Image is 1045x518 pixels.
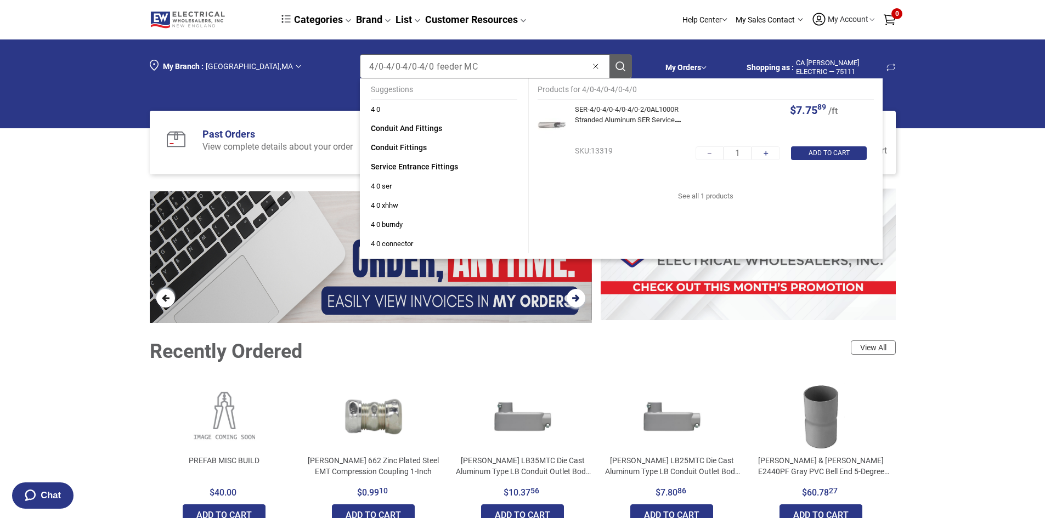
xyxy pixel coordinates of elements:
[189,383,259,481] a: PREFAB MISC BUILD
[575,146,613,169] div: SKU:
[150,10,262,29] a: Logo
[886,61,896,74] span: Change Shopping Account
[575,146,874,173] div: Section row
[150,189,592,322] section: slider
[791,146,867,160] button: ADD TO CART
[827,15,869,24] span: My Account
[396,14,421,25] a: List
[790,104,826,117] span: $ 7 . 7 5
[538,180,874,213] a: See all 1 products
[604,383,740,481] a: [PERSON_NAME] LB25MTC Die Cast Aluminum Type LB Conduit Outlet Body With Cover And Gasket 3/4-Inc...
[538,104,570,173] div: Image from product SER-4/0-4/0-4/0-4/0-2/0AL1000R Stranded Aluminum SER Service Entrance Cable 4/...
[150,189,592,322] div: Current slide is 3 of 4
[591,55,609,78] button: Clear search field
[747,63,796,72] span: CA SENECAL ELECTRIC - 75111
[41,490,61,500] span: Chat
[189,455,259,477] p: PREFAB MISC BUILD
[798,18,803,21] img: Arrow
[150,340,302,363] div: Recently Ordered
[705,149,713,157] span: －
[530,486,539,495] sup: 56
[296,65,301,69] img: Arrow
[281,15,291,23] img: dcb64e45f5418a636573a8ace67a09fc.svg
[787,383,855,451] img: Thomas & Betts E2440PF Gray PVC Bell End 5-Degree Angle Coupling 5-Inch Carlon®
[829,486,838,495] sup: 27
[752,146,779,160] button: +
[11,481,75,510] button: Chat
[371,240,413,248] span: 4 0 connector
[656,487,686,498] span: $ 7 . 8 0
[851,340,896,355] a: View All
[736,7,803,33] div: My Sales Contact
[489,383,557,451] img: Crouse-Hinds LB35MTC Die Cast Aluminum Type LB Conduit Outlet Body With Cover And Gasket 1-Inch C...
[210,487,236,498] span: $40.00
[306,455,442,477] p: [PERSON_NAME] 662 Zinc Plated Steel EMT Compression Coupling 1-Inch
[665,63,701,72] a: My Orders
[360,215,528,234] a: 4 0 burndy
[425,14,527,25] a: Customer Resources
[360,100,528,119] a: 4 0
[163,62,204,71] span: My Branch :
[891,8,902,19] span: 0
[665,52,707,83] div: Section row
[360,119,528,138] a: Conduit and Fittings
[340,383,408,451] img: Crouse-Hinds 662 Zinc Plated Steel EMT Compression Coupling 1-Inch
[360,196,528,215] a: 4 0 xhhw
[604,455,740,477] p: [PERSON_NAME] LB25MTC Die Cast Aluminum Type LB Conduit Outlet Body With Cover And Gasket 3/4-Inc...
[455,455,591,477] p: [PERSON_NAME] LB35MTC Die Cast Aluminum Type LB Conduit Outlet Body With Cover And Gasket 1-Inch ...
[360,234,528,253] a: 4 0 connector
[677,486,686,495] sup: 86
[360,177,528,196] a: 4 0 ser
[591,146,613,155] span: 13319
[206,62,293,71] span: [GEOGRAPHIC_DATA] , MA
[762,149,770,157] div: ＋
[828,106,838,116] span: / ft
[150,10,229,29] img: Logo
[811,12,875,29] button: My Account
[504,487,539,498] span: $ 10 . 3 7
[379,486,388,495] sup: 10
[753,383,889,481] a: [PERSON_NAME] & [PERSON_NAME] E2440PF Gray PVC Bell End 5-Degree Angle Coupling 5-Inch [PERSON_NA...
[784,146,874,173] div: Section row
[198,140,353,152] div: View complete details about your order
[682,14,722,26] p: Help Center
[796,59,884,76] span: CA [PERSON_NAME] ELECTRIC — 75111
[754,104,874,117] div: Section row
[190,383,258,451] img: PREFAB MISC BUILD
[357,487,388,498] span: $ 0 . 9 9
[575,104,874,130] div: Section row
[371,201,398,209] span: 4 0 xhhw
[886,61,896,74] img: Repeat Icon
[696,146,785,160] div: Section row
[802,487,838,498] span: $ 60 . 7 8
[360,157,528,177] a: Service Entrance Fittings
[575,104,754,130] div: Name for product SER-4/0-4/0-4/0-4/0-2/0AL1000R Stranded Aluminum SER Service Entrance Cable 4/0-...
[538,100,874,180] section: Product SER-4/0-4/0-4/0-4/0-2/0AL1000R Stranded Aluminum SER Service Entrance Cable 4/0-4/0-4/0-4...
[682,7,727,33] div: Help Center
[609,55,631,78] button: Search Products
[360,138,528,157] a: Conduit Fittings
[455,383,591,481] a: [PERSON_NAME] LB35MTC Die Cast Aluminum Type LB Conduit Outlet Body With Cover And Gasket 1-Inch ...
[150,48,649,85] div: Section row
[649,52,896,83] div: Section row
[538,109,566,141] img: SER-4/0-4/0-4/0-4/0-2/0AL1000R Stranded Aluminum SER Service Entrance Cable 4/0-4/0-4/0-4/0-2/0 1...
[665,52,707,83] div: My Orders
[638,383,706,451] img: Crouse-Hinds LB25MTC Die Cast Aluminum Type LB Conduit Outlet Body With Cover And Gasket 3/4-Inch...
[150,48,896,85] div: Section row
[360,55,592,78] input: Clear search fieldSearch Products
[356,14,391,25] a: Brand
[567,289,585,308] button: Next Slide
[696,146,724,160] button: −
[371,84,517,100] p: Suggestions
[281,14,352,25] a: Categories
[597,7,896,33] div: Section row
[575,105,684,155] span: SER-4/0-4/0-4/0-4/0-2/0AL1000R Stranded Aluminum SER Service Entrance Cable 4/0-4/0-4/0-4/0-2/0 1...
[753,455,889,477] p: [PERSON_NAME] & [PERSON_NAME] E2440PF Gray PVC Bell End 5-Degree Angle Coupling 5-Inch [PERSON_NA...
[696,146,874,173] div: Section row
[198,129,255,140] a: Past Orders
[371,220,403,229] span: 4 0 burndy
[371,182,392,190] span: 4 0 ser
